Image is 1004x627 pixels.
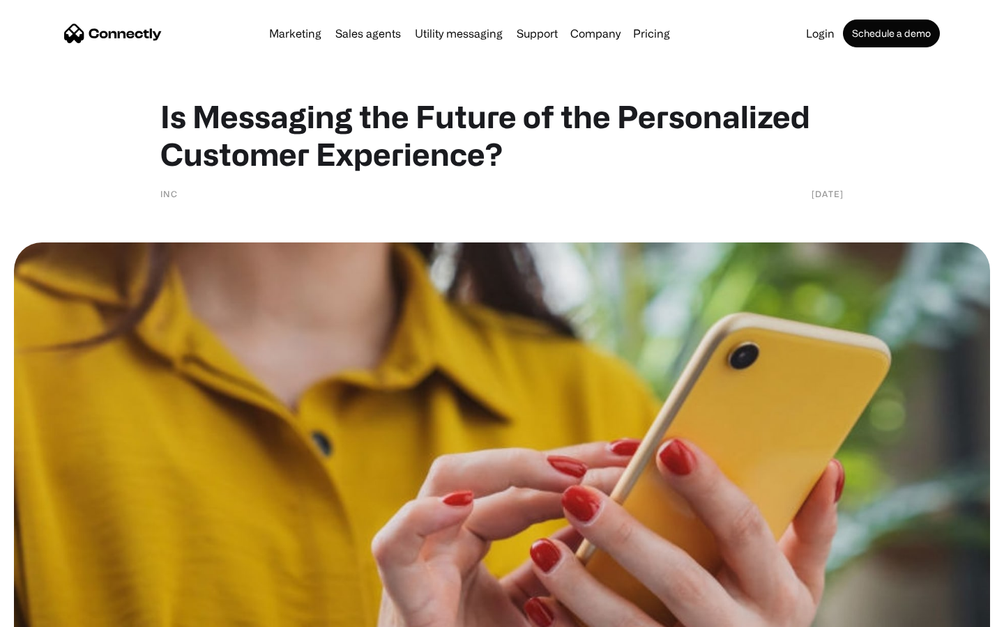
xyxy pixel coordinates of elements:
[28,603,84,622] ul: Language list
[570,24,621,43] div: Company
[160,187,178,201] div: Inc
[812,187,844,201] div: [DATE]
[330,28,406,39] a: Sales agents
[14,603,84,622] aside: Language selected: English
[511,28,563,39] a: Support
[800,28,840,39] a: Login
[160,98,844,173] h1: Is Messaging the Future of the Personalized Customer Experience?
[409,28,508,39] a: Utility messaging
[264,28,327,39] a: Marketing
[627,28,676,39] a: Pricing
[843,20,940,47] a: Schedule a demo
